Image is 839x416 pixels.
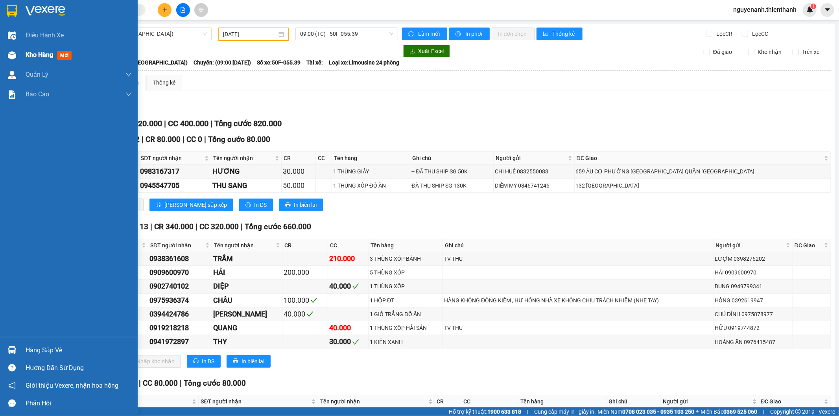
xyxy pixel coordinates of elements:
span: CC 80.000 [143,379,178,388]
button: In đơn chọn [492,28,535,40]
div: HẢI 0909600970 [715,268,791,277]
span: 09:00 (TC) - 50F-055.39 [300,28,393,40]
span: In DS [254,201,267,209]
td: DIỆP [212,280,282,293]
button: sort-ascending[PERSON_NAME] sắp xếp [149,199,233,211]
span: | [183,135,184,144]
div: HƯƠNG [212,166,280,177]
div: 210.000 [329,253,367,264]
span: ⚪️ [696,410,699,413]
img: logo-vxr [7,5,17,17]
div: Hướng dẫn sử dụng [26,362,132,374]
th: CC [461,395,518,408]
span: CR 80.000 [146,135,181,144]
th: CR [435,395,462,408]
td: THU SANG [211,179,282,193]
span: mới [57,51,72,60]
span: | [527,407,528,416]
span: In DS [202,357,214,366]
span: notification [8,382,16,389]
span: caret-down [824,6,831,13]
span: CR 420.000 [122,119,162,128]
span: ĐC Giao [577,154,822,162]
div: 100.000 [284,295,326,306]
td: BẢO NGỌC [212,307,282,321]
span: Điều hành xe [26,30,64,40]
span: aim [198,7,204,13]
span: check [306,311,313,318]
span: Người gửi [715,241,784,250]
img: warehouse-icon [8,71,16,79]
td: 0975936374 [148,294,212,307]
span: Tổng cước 80.000 [208,135,270,144]
th: Ghi chú [410,152,494,165]
div: 0938361608 [149,253,210,264]
span: | [241,222,243,231]
button: bar-chartThống kê [537,28,583,40]
th: CR [282,239,328,252]
th: CR [282,152,316,165]
span: ĐC Giao [761,397,822,406]
div: TV THU [444,324,712,332]
button: caret-down [821,3,834,17]
td: 0983167317 [139,165,211,179]
td: CHÂU [212,294,282,307]
th: Tên hàng [518,395,607,408]
button: file-add [176,3,190,17]
div: LƯỢM 0398276202 [715,254,791,263]
div: 0945547705 [140,180,209,191]
div: Thống kê [153,78,175,87]
span: SL 13 [129,222,148,231]
span: nguyenanh.thienthanh [727,5,803,15]
td: HẢI [212,266,282,280]
span: Lọc CC [749,29,770,38]
span: bar-chart [543,31,549,37]
span: Tên người nhận [213,154,273,162]
span: SĐT người nhận [141,154,203,162]
span: SĐT người nhận [150,241,204,250]
div: [PERSON_NAME] [213,309,281,320]
span: [PERSON_NAME] sắp xếp [164,201,227,209]
img: solution-icon [8,90,16,99]
div: Hàng sắp về [26,344,132,356]
div: CHÚ ĐỈNH 0975878977 [715,310,791,318]
td: 0902740102 [148,280,212,293]
span: plus [162,7,168,13]
div: 1 GIỎ TRẮNG ĐỒ ĂN [370,310,441,318]
span: Tài xế: [306,58,323,67]
button: syncLàm mới [402,28,447,40]
span: Tổng cước 660.000 [245,222,311,231]
span: download [409,48,415,55]
span: Chuyến: (09:00 [DATE]) [194,58,251,67]
span: | [164,119,166,128]
span: Báo cáo [26,89,49,99]
td: 0919218218 [148,321,212,335]
th: Tên hàng [369,239,443,252]
td: 0938361608 [148,252,212,266]
span: Giới thiệu Vexere, nhận hoa hồng [26,381,118,390]
td: 0945547705 [139,179,211,193]
th: Ghi chú [607,395,661,408]
span: Hỗ trợ kỹ thuật: [449,407,521,416]
span: printer [233,358,238,364]
span: Kho hàng [26,51,53,59]
td: 0941972897 [148,335,212,349]
th: CC [316,152,332,165]
div: 30.000 [283,166,314,177]
span: CC 0 [186,135,202,144]
span: Làm mới [418,29,441,38]
span: | [210,119,212,128]
span: Xuất Excel [418,47,444,55]
div: DUNG 0949799341 [715,282,791,291]
button: plus [158,3,171,17]
span: printer [193,358,199,364]
button: printerIn DS [187,355,221,368]
span: Người gửi [496,154,566,162]
span: ĐC Giao [795,241,822,250]
span: question-circle [8,364,16,372]
strong: 0369 525 060 [723,409,757,415]
div: 659 ÂU CƠ PHƯỜNG [GEOGRAPHIC_DATA] QUẬN [GEOGRAPHIC_DATA] [576,167,829,176]
div: Phản hồi [26,398,132,409]
div: THY [213,336,281,347]
div: 1 THÙNG GIẤY [333,167,409,176]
